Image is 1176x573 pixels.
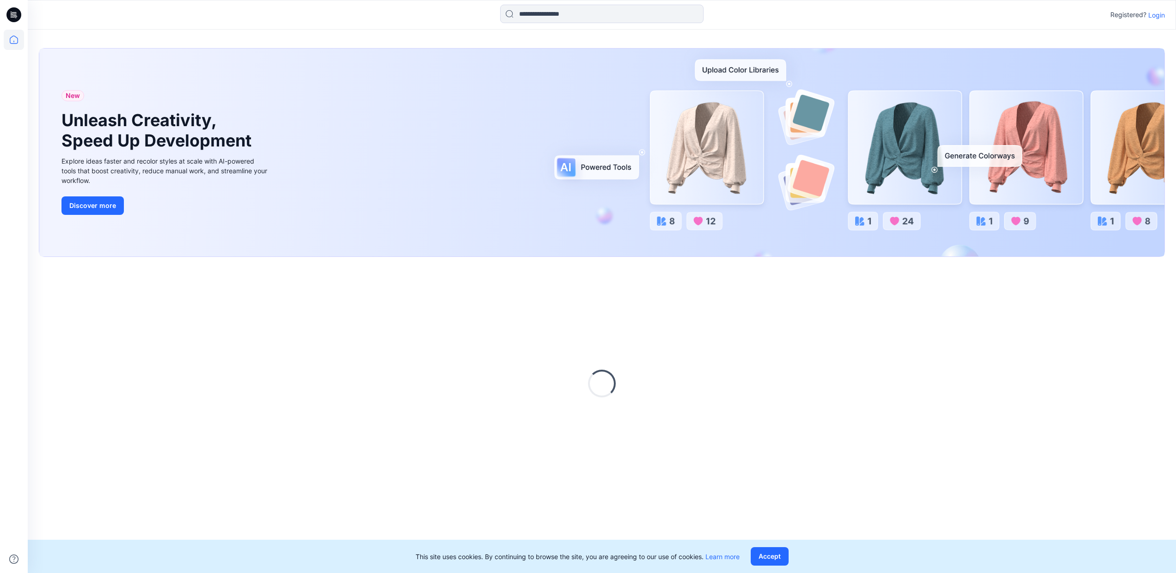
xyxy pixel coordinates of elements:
[1148,10,1165,20] p: Login
[751,547,789,566] button: Accept
[705,553,740,561] a: Learn more
[416,552,740,561] p: This site uses cookies. By continuing to browse the site, you are agreeing to our use of cookies.
[61,110,256,150] h1: Unleash Creativity, Speed Up Development
[1110,9,1146,20] p: Registered?
[61,156,269,185] div: Explore ideas faster and recolor styles at scale with AI-powered tools that boost creativity, red...
[61,196,269,215] a: Discover more
[61,196,124,215] button: Discover more
[66,90,80,101] span: New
